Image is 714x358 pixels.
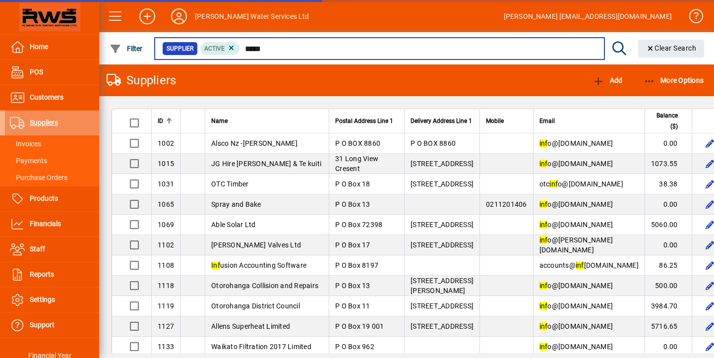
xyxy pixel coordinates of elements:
span: JG Hire [PERSON_NAME] & Te kuiti [211,160,321,168]
span: usion Accounting Software [211,261,306,269]
div: Balance ($) [651,110,687,132]
span: Postal Address Line 1 [335,116,393,126]
span: Add [593,76,622,84]
span: Spray and Bake [211,200,261,208]
span: o@[DOMAIN_NAME] [539,322,613,330]
span: [STREET_ADDRESS] [411,221,474,229]
span: Waikato Filtration 2017 Limited [211,343,311,351]
span: More Options [644,76,704,84]
a: Knowledge Base [682,2,702,34]
div: ID [158,116,174,126]
td: 86.25 [645,255,692,276]
span: o@[PERSON_NAME][DOMAIN_NAME] [539,236,613,254]
span: [STREET_ADDRESS] [411,322,474,330]
span: [PERSON_NAME] Valves Ltd [211,241,301,249]
span: 0211201406 [486,200,527,208]
span: o@[DOMAIN_NAME] [539,221,613,229]
em: inf [539,221,548,229]
span: Balance ($) [651,110,678,132]
span: Able Solar Ltd [211,221,256,229]
div: Name [211,116,323,126]
em: inf [539,282,548,290]
span: 1133 [158,343,174,351]
span: P O Box 13 [335,200,370,208]
a: POS [5,60,99,85]
span: P O Box 19 001 [335,322,384,330]
span: P O Box 962 [335,343,374,351]
td: 0.00 [645,337,692,357]
a: Products [5,186,99,211]
span: Reports [30,270,54,278]
span: ID [158,116,163,126]
em: inf [539,200,548,208]
span: 1119 [158,302,174,310]
span: Customers [30,93,63,101]
td: 5060.00 [645,215,692,235]
em: inf [576,261,584,269]
span: Alsco Nz -[PERSON_NAME] [211,139,297,147]
span: Name [211,116,228,126]
span: P O Box 8197 [335,261,378,269]
span: o@[DOMAIN_NAME] [539,282,613,290]
span: Financials [30,220,61,228]
span: [STREET_ADDRESS] [411,180,474,188]
td: 3984.70 [645,296,692,316]
td: 0.00 [645,235,692,255]
button: More Options [641,71,707,89]
span: Email [539,116,555,126]
a: Payments [5,152,99,169]
td: 5716.65 [645,316,692,337]
td: 0.00 [645,194,692,215]
span: Staff [30,245,45,253]
span: Mobile [486,116,504,126]
a: Home [5,35,99,60]
span: 1031 [158,180,174,188]
span: 1015 [158,160,174,168]
td: 0.00 [645,133,692,154]
span: Clear Search [646,44,697,52]
span: P O Box 13 [335,282,370,290]
span: Purchase Orders [10,174,67,181]
td: 38.38 [645,174,692,194]
span: OTC Timber [211,180,249,188]
span: 31 Long View Cresent [335,155,378,173]
em: inf [539,236,548,244]
span: Otorohanga Collision and Repairs [211,282,318,290]
span: Supplier [167,44,193,54]
span: 1127 [158,322,174,330]
em: inf [539,139,548,147]
span: 1002 [158,139,174,147]
span: 1102 [158,241,174,249]
span: P O Box 18 [335,180,370,188]
em: inf [539,302,548,310]
span: 1069 [158,221,174,229]
a: Staff [5,237,99,262]
td: 500.00 [645,276,692,296]
span: [STREET_ADDRESS][PERSON_NAME] [411,277,474,295]
span: P O Box 11 [335,302,370,310]
div: Mobile [486,116,527,126]
em: inf [549,180,558,188]
div: [PERSON_NAME] Water Services Ltd [195,8,309,24]
a: Reports [5,262,99,287]
a: Financials [5,212,99,237]
span: o@[DOMAIN_NAME] [539,343,613,351]
em: inf [539,343,548,351]
span: o@[DOMAIN_NAME] [539,160,613,168]
span: Payments [10,157,47,165]
span: Active [204,45,225,52]
em: inf [539,160,548,168]
td: 1073.55 [645,154,692,174]
span: Delivery Address Line 1 [411,116,472,126]
span: 1108 [158,261,174,269]
a: Purchase Orders [5,169,99,186]
div: Suppliers [107,72,176,88]
div: Email [539,116,639,126]
em: inf [539,322,548,330]
button: Profile [163,7,195,25]
span: Allens Superheat Limited [211,322,290,330]
span: otc o@[DOMAIN_NAME] [539,180,623,188]
span: Suppliers [30,119,58,126]
span: P O BOX 8860 [411,139,456,147]
span: Support [30,321,55,329]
